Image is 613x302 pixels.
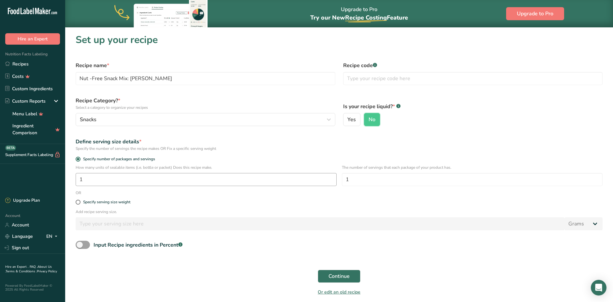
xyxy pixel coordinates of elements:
span: Try our New Feature [310,14,408,22]
p: Add recipe serving size. [76,209,603,215]
span: Snacks [80,116,96,123]
div: Open Intercom Messenger [591,280,606,295]
a: Language [5,231,33,242]
button: Hire an Expert [5,33,60,45]
button: Continue [318,270,360,283]
label: Recipe Category? [76,97,335,110]
span: Recipe Costing [345,14,387,22]
span: Upgrade to Pro [517,10,553,18]
div: BETA [5,145,16,151]
a: Terms & Conditions . [6,269,37,274]
div: Powered By FoodLabelMaker © 2025 All Rights Reserved [5,284,60,292]
div: Specify serving size weight [83,200,130,205]
p: How many units of sealable items (i.e. bottle or packet) Does this recipe make. [76,165,337,170]
label: Is your recipe liquid? [343,103,603,110]
p: The number of servings that each package of your product has. [342,165,603,170]
span: Specify number of packages and servings [80,157,155,162]
a: About Us . [5,265,52,274]
div: Define serving size details [76,138,603,146]
h1: Set up your recipe [76,33,603,47]
label: Recipe name [76,62,335,69]
input: Type your recipe name here [76,72,335,85]
a: FAQ . [30,265,37,269]
button: Snacks [76,113,335,126]
a: Hire an Expert . [5,265,28,269]
p: Select a category to organize your recipes [76,105,335,110]
span: Yes [347,116,356,123]
div: Custom Reports [5,98,46,105]
div: Upgrade Plan [5,197,40,204]
a: Or edit an old recipe [318,289,360,295]
div: Upgrade to Pro [310,0,408,27]
div: Input Recipe ingredients in Percent [94,241,182,249]
label: Recipe code [343,62,603,69]
input: Type your serving size here [76,217,564,230]
div: EN [46,233,60,240]
button: Upgrade to Pro [506,7,564,20]
div: Specify the number of servings the recipe makes OR Fix a specific serving weight [76,146,603,151]
input: Type your recipe code here [343,72,603,85]
a: Privacy Policy [37,269,57,274]
div: OR [72,190,85,196]
span: Continue [328,272,350,280]
span: No [369,116,375,123]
